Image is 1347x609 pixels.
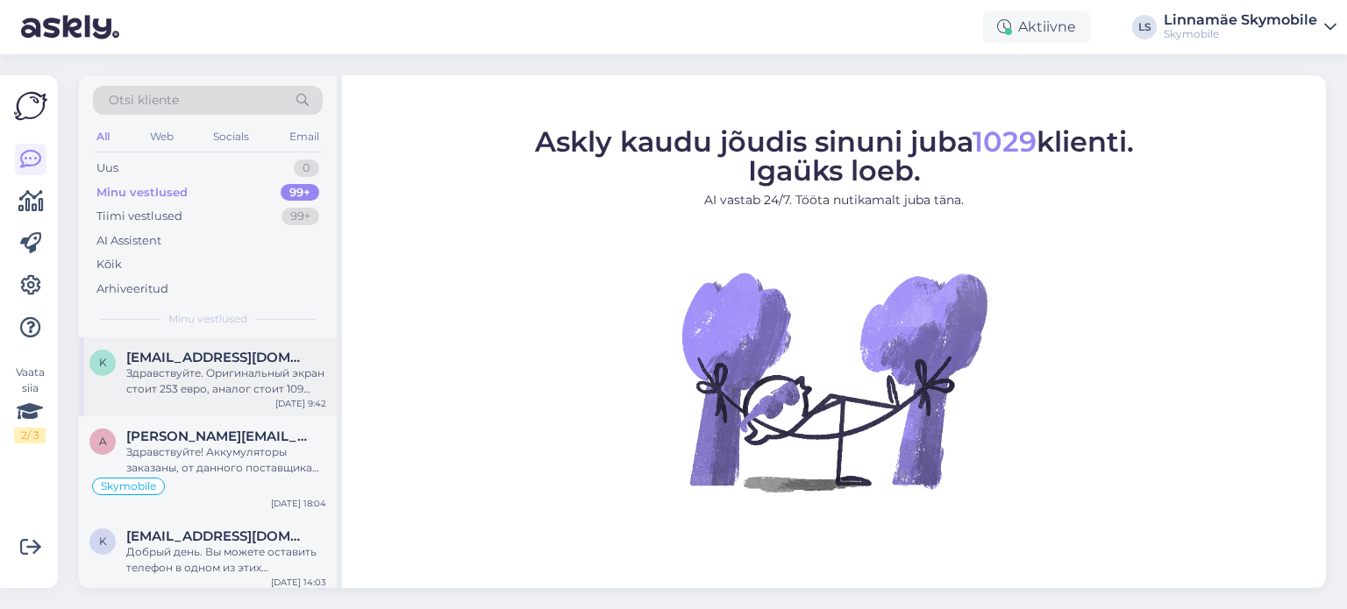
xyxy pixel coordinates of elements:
span: Askly kaudu jõudis sinuni juba klienti. Igaüks loeb. [535,124,1134,188]
div: Добрый день. Вы можете оставить телефон в одном из этих представительств. Если обычный ремонт, то... [126,544,326,576]
div: Minu vestlused [96,184,188,202]
span: a [99,435,107,448]
div: Email [286,125,323,148]
a: Linnamäe SkymobileSkymobile [1164,13,1336,41]
div: Здравствуйте. Оригинальный экран стоит 253 евро, аналог стоит 109 евро. При установке аналога в н... [126,365,326,397]
div: 2 / 3 [14,428,46,443]
div: 99+ [282,208,319,225]
div: [DATE] 9:42 [275,397,326,410]
div: Skymobile [1164,27,1317,41]
span: k [99,535,107,548]
span: artur.rieznik@gmail.com [126,428,309,444]
div: Kõik [96,256,122,273]
span: 1029 [973,124,1037,159]
div: Aktiivne [983,11,1090,43]
div: [DATE] 18:04 [271,497,326,510]
div: LS [1132,15,1157,39]
img: Askly Logo [14,89,47,123]
span: Minu vestlused [168,311,247,327]
div: Uus [96,159,118,177]
div: All [93,125,113,148]
div: Vaata siia [14,365,46,443]
div: Socials [210,125,253,148]
div: Arhiveeritud [96,280,168,298]
span: Otsi kliente [109,91,179,110]
div: Здравствуйте! Аккумуляторы заказаны, от данного поставщика обычно ждать запчасти от 7 до 10 дней. [126,444,326,476]
div: [DATE] 14:03 [271,576,326,589]
div: Web [146,125,177,148]
div: 99+ [281,184,319,202]
span: k [99,356,107,369]
span: kateka3007@gmail.com [126,528,309,544]
div: 0 [294,159,319,177]
div: Tiimi vestlused [96,208,182,225]
span: kristo.meriroos@gmail.com [126,350,309,365]
p: AI vastab 24/7. Tööta nutikamalt juba täna. [535,191,1134,209]
div: AI Assistent [96,232,161,250]
img: No Chat active [676,223,992,539]
div: Linnamäe Skymobile [1164,13,1317,27]
span: Skymobile [101,481,156,492]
